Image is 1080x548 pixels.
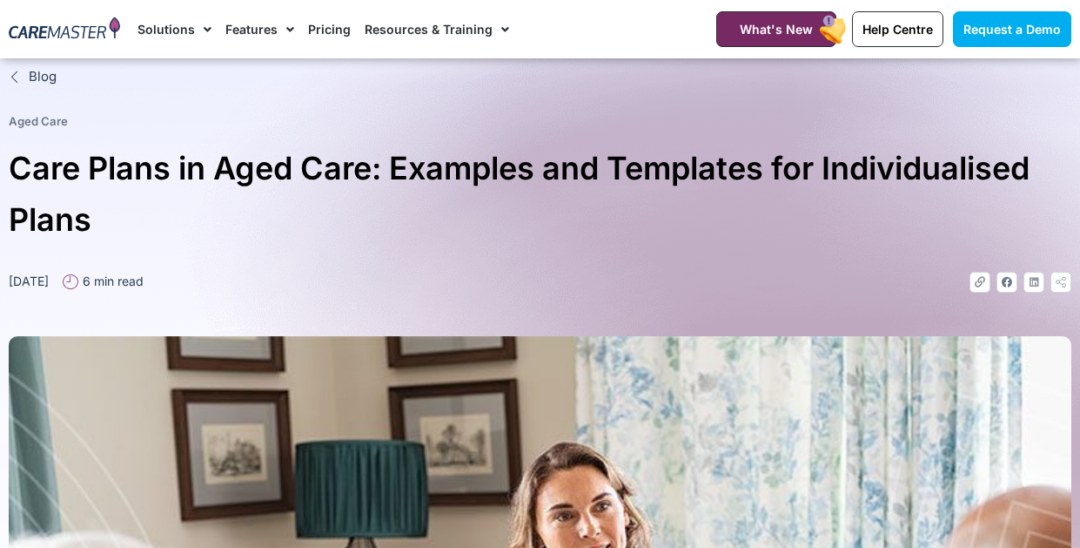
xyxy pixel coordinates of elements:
h1: Care Plans in Aged Care: Examples and Templates for Individualised Plans [9,143,1071,246]
span: Help Centre [862,22,933,37]
span: 6 min read [78,272,144,290]
span: What's New [740,22,813,37]
a: What's New [716,11,836,47]
time: [DATE] [9,274,49,288]
span: Blog [24,67,57,87]
a: Help Centre [852,11,943,47]
a: Blog [9,67,1071,87]
span: Request a Demo [963,22,1061,37]
a: Aged Care [9,114,68,128]
a: Request a Demo [953,11,1071,47]
img: CareMaster Logo [9,17,120,41]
